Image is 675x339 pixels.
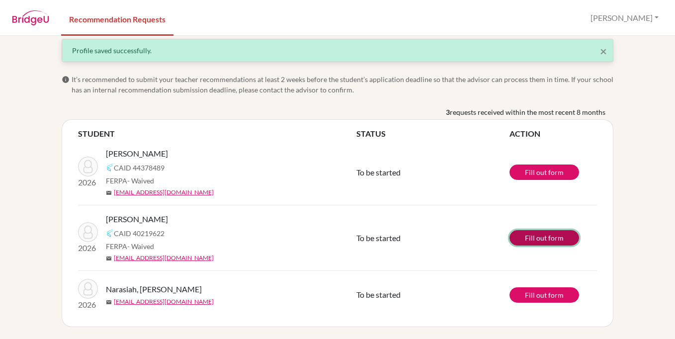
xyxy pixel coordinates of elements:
span: mail [106,255,112,261]
img: Xia, Fei [78,222,98,242]
span: mail [106,299,112,305]
img: Common App logo [106,229,114,237]
button: Close [600,45,607,57]
a: [EMAIL_ADDRESS][DOMAIN_NAME] [114,254,214,262]
span: To be started [356,233,401,243]
span: To be started [356,290,401,299]
b: 3 [446,107,450,117]
th: ACTION [509,128,597,140]
span: Narasiah, [PERSON_NAME] [106,283,202,295]
span: [PERSON_NAME] [106,148,168,160]
span: It’s recommended to submit your teacher recommendations at least 2 weeks before the student’s app... [72,74,613,95]
span: × [600,44,607,58]
th: STATUS [356,128,509,140]
span: [PERSON_NAME] [106,213,168,225]
span: FERPA [106,241,154,252]
div: Profile saved successfully. [72,45,603,56]
p: 2026 [78,242,98,254]
th: STUDENT [78,128,356,140]
button: [PERSON_NAME] [586,8,663,27]
span: CAID 44378489 [114,163,165,173]
span: info [62,76,70,84]
a: [EMAIL_ADDRESS][DOMAIN_NAME] [114,188,214,197]
a: Fill out form [509,287,579,303]
a: [EMAIL_ADDRESS][DOMAIN_NAME] [114,297,214,306]
p: 2026 [78,299,98,311]
img: Zhang, Ling [78,157,98,176]
a: Fill out form [509,230,579,246]
span: requests received within the most recent 8 months [450,107,605,117]
span: - Waived [127,176,154,185]
a: Fill out form [509,165,579,180]
a: Recommendation Requests [61,1,173,36]
p: 2026 [78,176,98,188]
span: To be started [356,168,401,177]
img: BridgeU logo [12,10,49,25]
span: mail [106,190,112,196]
span: FERPA [106,175,154,186]
span: - Waived [127,242,154,251]
img: Common App logo [106,164,114,171]
img: Narasiah, Svara Carmel [78,279,98,299]
span: CAID 40219622 [114,228,165,239]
